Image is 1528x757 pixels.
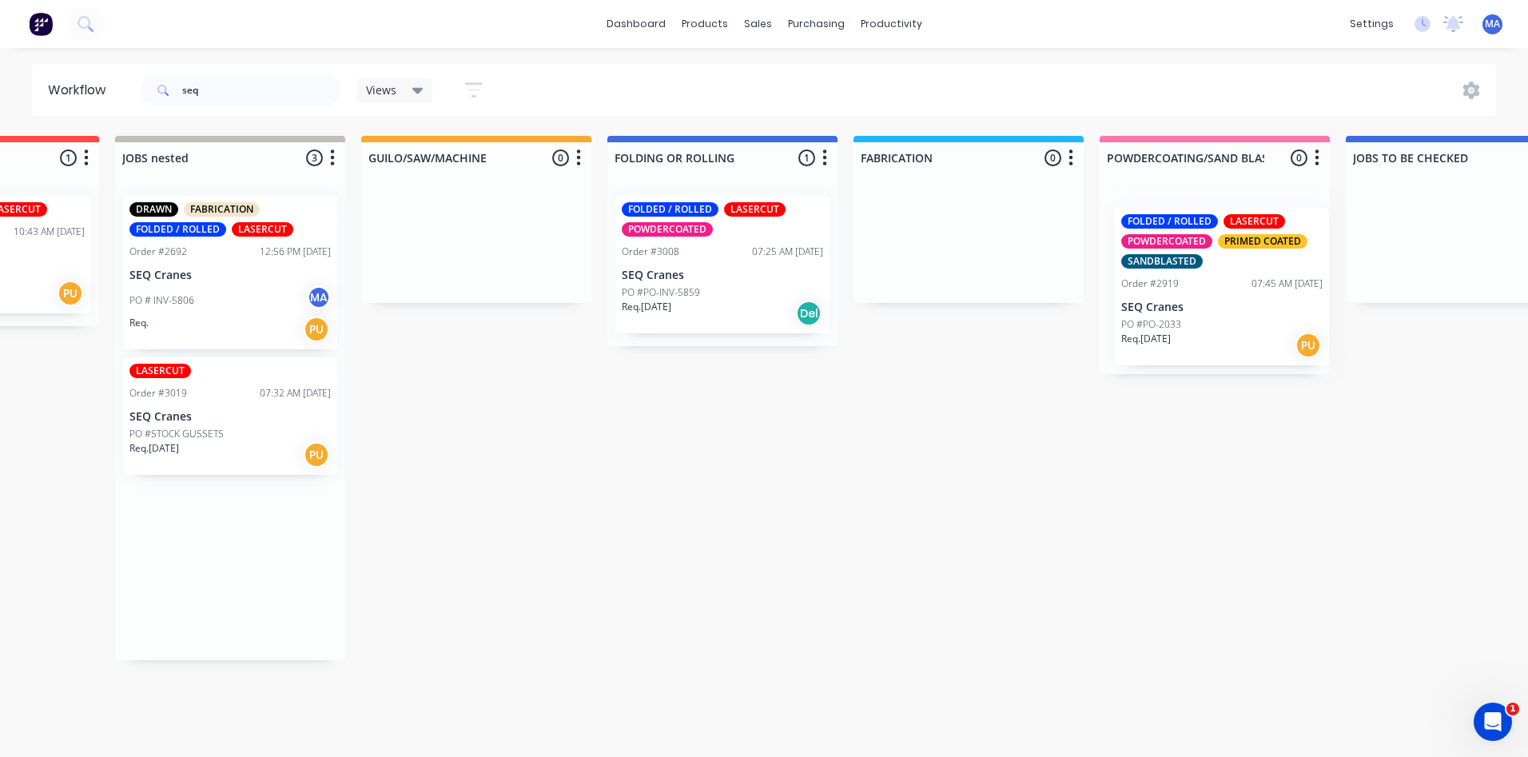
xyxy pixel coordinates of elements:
[306,149,323,166] span: 3
[1485,17,1500,31] span: MA
[780,12,853,36] div: purchasing
[1045,149,1061,166] span: 0
[1107,149,1264,166] input: Enter column name…
[736,12,780,36] div: sales
[1291,149,1307,166] span: 0
[182,74,340,106] input: Search for orders...
[29,12,53,36] img: Factory
[1506,703,1519,715] span: 1
[552,149,569,166] span: 0
[674,12,736,36] div: products
[599,12,674,36] a: dashboard
[1342,12,1402,36] div: settings
[368,149,526,166] input: Enter column name…
[60,149,77,166] span: 1
[798,149,815,166] span: 1
[861,149,1018,166] input: Enter column name…
[48,81,113,100] div: Workflow
[122,149,280,166] input: Enter column name…
[615,149,772,166] input: Enter column name…
[853,12,930,36] div: productivity
[1474,703,1512,741] iframe: Intercom live chat
[366,82,396,98] span: Views
[1353,149,1510,166] input: Enter column name…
